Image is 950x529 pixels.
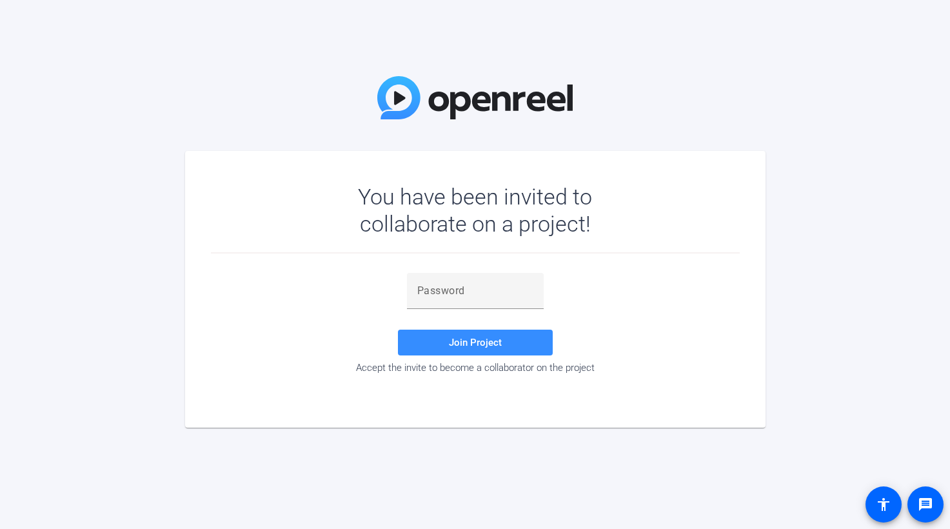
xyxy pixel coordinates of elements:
[449,337,502,348] span: Join Project
[918,497,933,512] mat-icon: message
[876,497,891,512] mat-icon: accessibility
[398,330,553,355] button: Join Project
[321,183,629,237] div: You have been invited to collaborate on a project!
[417,283,533,299] input: Password
[211,362,740,374] div: Accept the invite to become a collaborator on the project
[377,76,573,119] img: OpenReel Logo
